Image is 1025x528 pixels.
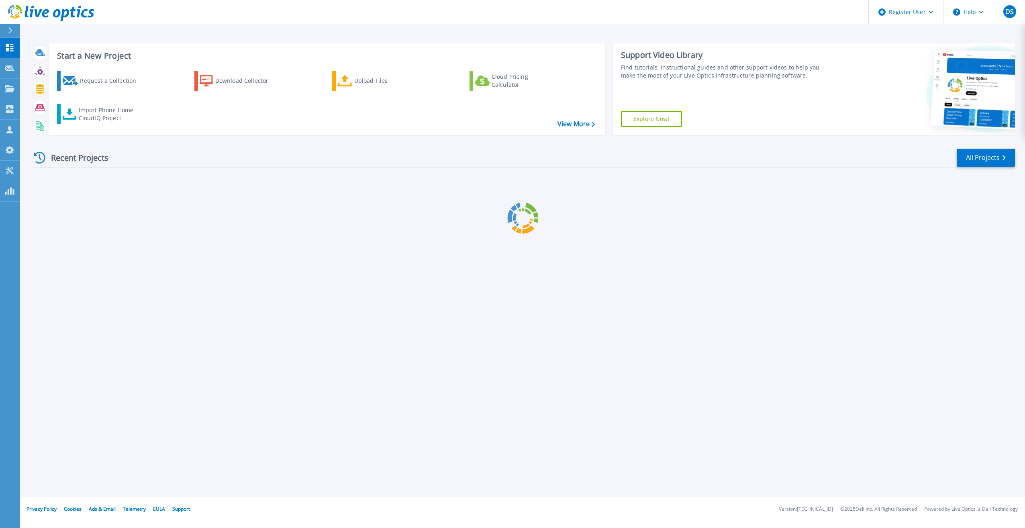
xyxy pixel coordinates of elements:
[80,73,144,89] div: Request a Collection
[621,63,829,80] div: Find tutorials, instructional guides and other support videos to help you make the most of your L...
[621,50,829,60] div: Support Video Library
[215,73,280,89] div: Download Collector
[79,106,141,122] div: Import Phone Home CloudIQ Project
[332,71,422,91] a: Upload Files
[57,51,594,60] h3: Start a New Project
[957,149,1015,167] a: All Projects
[492,73,556,89] div: Cloud Pricing Calculator
[31,148,119,168] div: Recent Projects
[557,120,595,128] a: View More
[924,507,1018,512] li: Powered by Live Optics, a Dell Technology
[57,71,147,91] a: Request a Collection
[1005,8,1014,15] span: DS
[172,505,190,512] a: Support
[621,111,682,127] a: Explore Now!
[89,505,116,512] a: Ads & Email
[194,71,284,91] a: Download Collector
[470,71,559,91] a: Cloud Pricing Calculator
[354,73,419,89] div: Upload Files
[840,507,917,512] li: © 2025 Dell Inc. All Rights Reserved
[123,505,146,512] a: Telemetry
[153,505,165,512] a: EULA
[64,505,82,512] a: Cookies
[779,507,833,512] li: Version: [TECHNICAL_ID]
[27,505,57,512] a: Privacy Policy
